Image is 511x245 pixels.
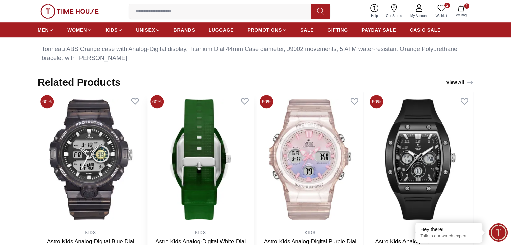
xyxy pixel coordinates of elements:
img: Astro Kids Analog-Digital Blue Dial Watch - A24802-PPLL [38,92,144,227]
span: 60% [150,95,164,108]
a: LUGGAGE [209,24,234,36]
div: Hey there! [420,226,477,233]
img: Astro Kids Analog-Digital Black Dial Watch - A24806-PPBB [367,92,473,227]
span: Help [368,13,381,18]
a: PAYDAY SALE [361,24,396,36]
h2: Related Products [38,76,121,88]
a: MEN [38,24,54,36]
a: WOMEN [67,24,92,36]
div: Tonneau ABS Orange case with Analog-Digital display, Titanium Dial 44mm Case diameter, J9002 move... [42,45,469,63]
span: My Account [408,13,430,18]
img: Astro Kids Analog-Digital White Dial Watch - A24803-PPGG [147,92,254,227]
span: BRANDS [174,27,195,33]
a: PROMOTIONS [247,24,287,36]
span: 60% [260,95,273,108]
a: SALE [300,24,314,36]
span: KIDS [105,27,118,33]
span: GIFTING [327,27,348,33]
a: KIDS [305,230,316,235]
a: CASIO SALE [410,24,441,36]
img: ... [40,4,99,19]
div: Chat Widget [489,223,508,242]
span: PROMOTIONS [247,27,282,33]
div: View All [446,79,473,86]
a: GIFTING [327,24,348,36]
span: CASIO SALE [410,27,441,33]
img: Astro Kids Analog-Digital Purple Dial Watch - A24805-PPPP [257,92,364,227]
span: SALE [300,27,314,33]
span: 60% [40,95,54,108]
a: Our Stores [382,3,406,20]
span: UNISEX [136,27,155,33]
a: UNISEX [136,24,160,36]
span: My Bag [453,13,469,18]
span: WOMEN [67,27,87,33]
a: KIDS [85,230,96,235]
span: Our Stores [383,13,405,18]
span: LUGGAGE [209,27,234,33]
span: 1 [464,3,469,9]
span: Wishlist [433,13,450,18]
a: KIDS [195,230,206,235]
span: 2 [444,3,450,8]
span: 60% [370,95,383,108]
a: KIDS [415,230,426,235]
span: MEN [38,27,49,33]
p: Talk to our watch expert! [420,233,477,239]
span: PAYDAY SALE [361,27,396,33]
a: View All [445,78,475,87]
a: 2Wishlist [432,3,451,20]
a: BRANDS [174,24,195,36]
a: KIDS [105,24,123,36]
button: 1My Bag [451,3,471,19]
a: Help [367,3,382,20]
